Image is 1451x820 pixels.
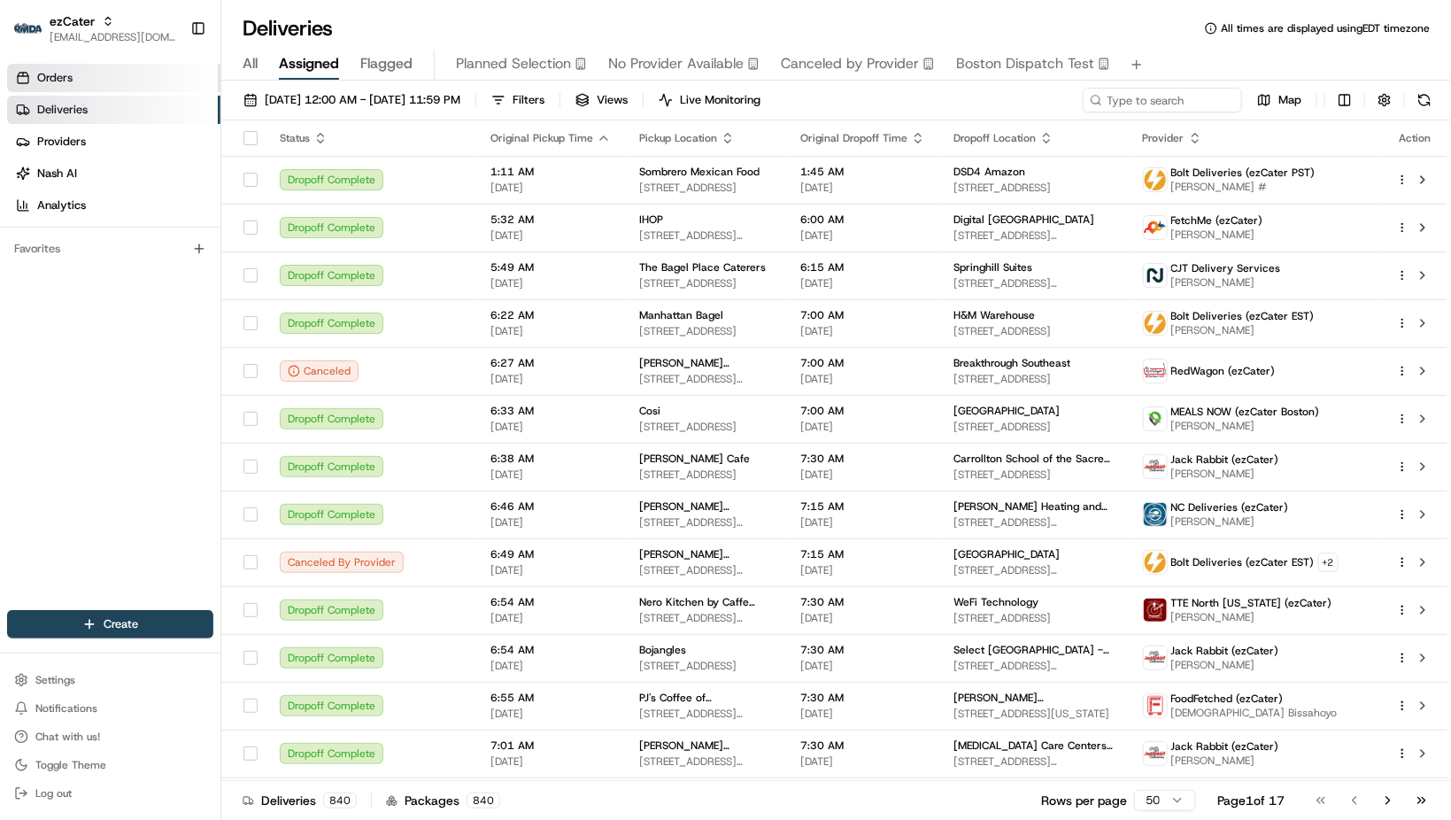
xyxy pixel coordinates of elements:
[800,308,925,322] span: 7:00 AM
[639,372,772,386] span: [STREET_ADDRESS][PERSON_NAME]
[953,131,1036,145] span: Dropoff Location
[60,169,290,187] div: Start new chat
[1171,364,1276,378] span: RedWagon (ezCater)
[800,547,925,561] span: 7:15 AM
[37,102,88,118] span: Deliveries
[639,308,723,322] span: Manhattan Bagel
[279,53,339,74] span: Assigned
[143,250,291,282] a: 💻API Documentation
[7,128,220,156] a: Providers
[639,563,772,577] span: [STREET_ADDRESS][PERSON_NAME]
[50,12,95,30] button: ezCater
[953,276,1115,290] span: [STREET_ADDRESS][PERSON_NAME]
[176,300,214,313] span: Pylon
[953,404,1060,418] span: [GEOGRAPHIC_DATA]
[7,610,213,638] button: Create
[490,260,611,275] span: 5:49 AM
[301,174,322,196] button: Start new chat
[35,673,75,687] span: Settings
[1171,261,1281,275] span: CJT Delivery Services
[639,468,772,482] span: [STREET_ADDRESS]
[953,563,1115,577] span: [STREET_ADDRESS][PERSON_NAME]
[1171,658,1279,672] span: [PERSON_NAME]
[483,88,552,112] button: Filters
[953,213,1094,227] span: Digital [GEOGRAPHIC_DATA]
[37,166,77,182] span: Nash AI
[1144,407,1167,430] img: melas_now_logo.png
[1171,644,1279,658] span: Jack Rabbit (ezCater)
[800,563,925,577] span: [DATE]
[1171,166,1316,180] span: Bolt Deliveries (ezCater PST)
[1144,312,1167,335] img: bolt_logo.png
[1412,88,1437,112] button: Refresh
[1171,467,1279,481] span: [PERSON_NAME]
[953,499,1115,514] span: [PERSON_NAME] Heating and Cooling
[800,643,925,657] span: 7:30 AM
[490,739,611,753] span: 7:01 AM
[953,324,1115,338] span: [STREET_ADDRESS]
[1171,754,1279,768] span: [PERSON_NAME]
[800,181,925,195] span: [DATE]
[386,792,500,809] div: Packages
[7,191,220,220] a: Analytics
[800,691,925,705] span: 7:30 AM
[7,159,220,188] a: Nash AI
[800,165,925,179] span: 1:45 AM
[1144,264,1167,287] img: nash.svg
[1144,694,1167,717] img: FoodFetched.jpg
[800,499,925,514] span: 7:15 AM
[7,668,213,692] button: Settings
[953,452,1115,466] span: Carrollton School of the Sacred Heart
[280,360,359,382] div: Canceled
[639,595,772,609] span: Nero Kitchen by Caffe Nero
[1171,213,1263,228] span: FetchMe (ezCater)
[639,739,772,753] span: [PERSON_NAME] American Food Co.
[490,515,611,530] span: [DATE]
[1249,88,1309,112] button: Map
[639,276,772,290] span: [STREET_ADDRESS]
[953,659,1115,673] span: [STREET_ADDRESS][PERSON_NAME]
[490,468,611,482] span: [DATE]
[490,165,611,179] span: 1:11 AM
[800,356,925,370] span: 7:00 AM
[1171,275,1281,290] span: [PERSON_NAME]
[490,324,611,338] span: [DATE]
[490,213,611,227] span: 5:32 AM
[35,730,100,744] span: Chat with us!
[800,260,925,275] span: 6:15 AM
[800,276,925,290] span: [DATE]
[1171,180,1316,194] span: [PERSON_NAME] #
[18,259,32,273] div: 📗
[800,739,925,753] span: 7:30 AM
[800,131,907,145] span: Original Dropoff Time
[953,739,1115,753] span: [MEDICAL_DATA] Care Centers of [PERSON_NAME][GEOGRAPHIC_DATA]
[800,468,925,482] span: [DATE]
[639,324,772,338] span: [STREET_ADDRESS]
[800,420,925,434] span: [DATE]
[490,181,611,195] span: [DATE]
[800,659,925,673] span: [DATE]
[953,260,1032,275] span: Springhill Suites
[639,515,772,530] span: [STREET_ADDRESS][PERSON_NAME]
[639,404,660,418] span: Cosi
[467,793,500,808] div: 840
[7,64,220,92] a: Orders
[1171,419,1320,433] span: [PERSON_NAME]
[953,228,1115,243] span: [STREET_ADDRESS][PERSON_NAME][US_STATE]
[243,14,333,43] h1: Deliveries
[1171,610,1332,624] span: [PERSON_NAME]
[1083,88,1242,112] input: Type to search
[1143,131,1185,145] span: Provider
[800,213,925,227] span: 6:00 AM
[639,643,686,657] span: Bojangles
[1171,514,1289,529] span: [PERSON_NAME]
[104,616,138,632] span: Create
[1171,692,1284,706] span: FoodFetched (ezCater)
[800,404,925,418] span: 7:00 AM
[18,169,50,201] img: 1736555255976-a54dd68f-1ca7-489b-9aae-adbdc363a1c4
[50,30,176,44] span: [EMAIL_ADDRESS][DOMAIN_NAME]
[639,228,772,243] span: [STREET_ADDRESS][PERSON_NAME]
[490,131,593,145] span: Original Pickup Time
[18,71,322,99] p: Welcome 👋
[953,181,1115,195] span: [STREET_ADDRESS]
